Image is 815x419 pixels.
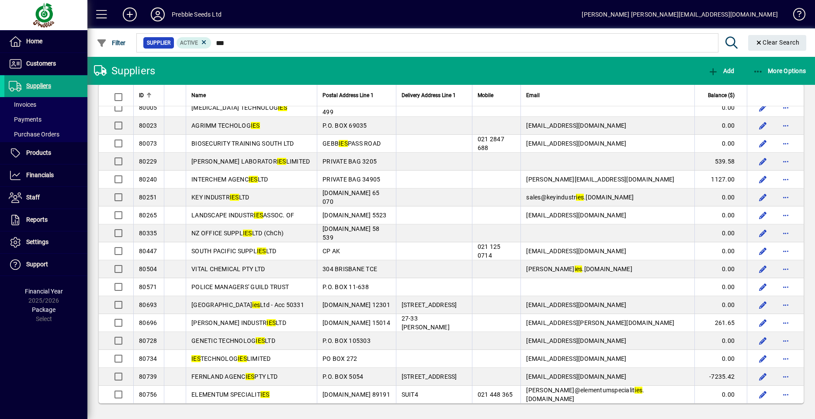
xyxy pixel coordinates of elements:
[708,67,734,74] span: Add
[526,194,634,201] span: sales@keyindustr .[DOMAIN_NAME]
[238,355,247,362] em: IES
[787,2,804,30] a: Knowledge Base
[323,91,374,100] span: Postal Address Line 1
[756,172,770,186] button: Edit
[756,154,770,168] button: Edit
[26,194,40,201] span: Staff
[779,190,793,204] button: More options
[756,226,770,240] button: Edit
[260,391,270,398] em: IES
[4,97,87,112] a: Invoices
[230,194,239,201] em: IES
[191,212,294,219] span: LANDSCAPE INDUSTR ASSOC. OF
[526,265,632,272] span: [PERSON_NAME] .[DOMAIN_NAME]
[526,373,626,380] span: [EMAIL_ADDRESS][DOMAIN_NAME]
[526,355,626,362] span: [EMAIL_ADDRESS][DOMAIN_NAME]
[779,298,793,312] button: More options
[526,212,626,219] span: [EMAIL_ADDRESS][DOMAIN_NAME]
[756,190,770,204] button: Edit
[694,99,747,117] td: 0.00
[779,172,793,186] button: More options
[575,265,583,272] em: ies
[402,391,418,398] span: SUIT4
[191,158,310,165] span: [PERSON_NAME] LABORATOR LIMITED
[4,164,87,186] a: Financials
[191,230,284,237] span: NZ OFFICE SUPPL LTD (ChCh)
[694,350,747,368] td: 0.00
[526,301,626,308] span: [EMAIL_ADDRESS][DOMAIN_NAME]
[4,187,87,209] a: Staff
[402,315,450,331] span: 27-33 [PERSON_NAME]
[478,91,516,100] div: Mobile
[779,101,793,115] button: More options
[323,355,357,362] span: PO BOX 272
[139,194,157,201] span: 80251
[756,388,770,402] button: Edit
[756,136,770,150] button: Edit
[756,101,770,115] button: Edit
[26,261,48,268] span: Support
[779,208,793,222] button: More options
[180,40,198,46] span: Active
[779,280,793,294] button: More options
[582,7,778,21] div: [PERSON_NAME] [PERSON_NAME][EMAIL_ADDRESS][DOMAIN_NAME]
[779,352,793,366] button: More options
[191,122,260,129] span: AGRIMM TECHOLOG
[526,319,674,326] span: [EMAIL_ADDRESS][PERSON_NAME][DOMAIN_NAME]
[256,337,265,344] em: IES
[191,91,206,100] span: Name
[755,39,800,46] span: Clear Search
[478,136,504,151] span: 021 2847 688
[779,334,793,348] button: More options
[4,254,87,276] a: Support
[694,296,747,314] td: 0.00
[139,91,144,100] span: ID
[139,373,157,380] span: 80739
[139,176,157,183] span: 80240
[402,91,456,100] span: Delivery Address Line 1
[191,391,270,398] span: ELEMENTUM SPECIALIT
[4,209,87,231] a: Reports
[139,104,157,111] span: 80005
[4,142,87,164] a: Products
[139,319,157,326] span: 80696
[191,265,265,272] span: VITAL CHEMICAL PTY LTD
[249,176,258,183] em: IES
[779,226,793,240] button: More options
[26,171,54,178] span: Financials
[526,122,626,129] span: [EMAIL_ADDRESS][DOMAIN_NAME]
[177,37,212,49] mat-chip: Activation Status: Active
[694,224,747,242] td: 0.00
[323,158,377,165] span: PRIVATE BAG 3205
[139,337,157,344] span: 80728
[191,301,304,308] span: [GEOGRAPHIC_DATA] Ltd - Acc 50331
[257,248,266,255] em: IES
[526,91,540,100] span: Email
[323,373,363,380] span: P.O. BOX 5054
[139,158,157,165] span: 80229
[779,119,793,133] button: More options
[323,122,367,129] span: P.O. BOX 69035
[191,176,268,183] span: INTERCHEM AGENC LTD
[139,91,159,100] div: ID
[694,189,747,206] td: 0.00
[246,373,255,380] em: IES
[526,140,626,147] span: [EMAIL_ADDRESS][DOMAIN_NAME]
[139,283,157,290] span: 80571
[694,368,747,386] td: -7235.42
[526,248,626,255] span: [EMAIL_ADDRESS][DOMAIN_NAME]
[243,230,252,237] em: IES
[756,370,770,384] button: Edit
[756,119,770,133] button: Edit
[97,39,126,46] span: Filter
[25,288,63,295] span: Financial Year
[323,248,340,255] span: CP AK
[139,230,157,237] span: 80335
[478,391,513,398] span: 021 448 365
[323,391,390,398] span: [DOMAIN_NAME] 89191
[323,265,377,272] span: 304 BRISBANE TCE
[756,262,770,276] button: Edit
[9,131,59,138] span: Purchase Orders
[9,116,42,123] span: Payments
[526,176,674,183] span: [PERSON_NAME][EMAIL_ADDRESS][DOMAIN_NAME]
